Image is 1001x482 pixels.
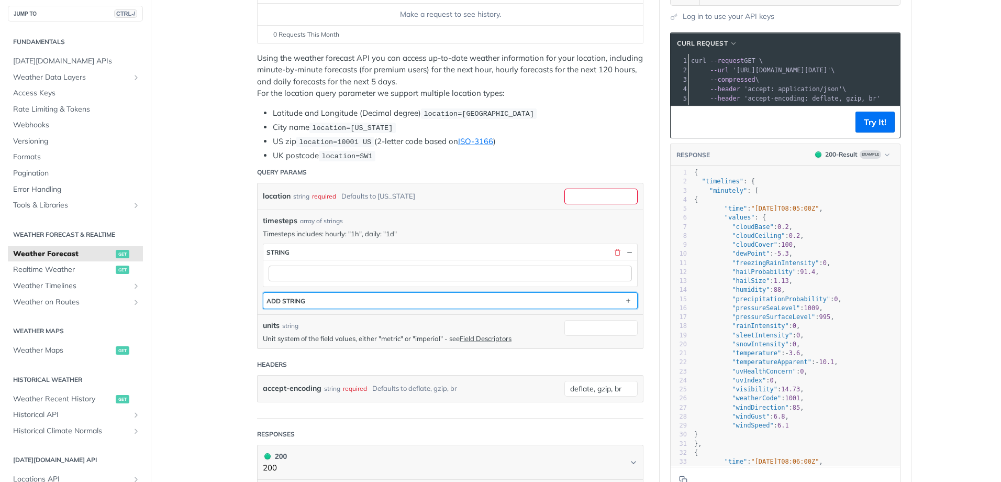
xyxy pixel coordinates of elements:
[694,322,800,330] span: : ,
[732,404,788,411] span: "windDirection"
[8,230,143,239] h2: Weather Forecast & realtime
[671,403,687,412] div: 27
[8,85,143,101] a: Access Keys
[777,422,789,429] span: 6.1
[694,341,800,348] span: : ,
[671,268,687,277] div: 12
[671,440,687,448] div: 31
[671,412,687,421] div: 28
[263,462,287,474] p: 200
[312,124,393,132] span: location=[US_STATE]
[671,65,688,75] div: 2
[671,187,687,195] div: 3
[13,88,140,98] span: Access Keys
[691,76,759,83] span: \
[8,246,143,262] a: Weather Forecastget
[694,223,793,231] span: : ,
[732,368,796,375] span: "uvHealthConcern"
[341,189,415,204] div: Defaults to [US_STATE]
[132,73,140,82] button: Show subpages for Weather Data Layers
[671,367,687,376] div: 23
[694,440,702,447] span: },
[263,229,638,238] p: Timesteps includes: hourly: "1h", daily: "1d"
[671,213,687,222] div: 6
[372,381,457,396] div: Defaults to deflate, gzip, br
[13,184,140,195] span: Error Handling
[789,349,800,357] span: 3.6
[132,201,140,210] button: Show subpages for Tools & Libraries
[789,232,800,239] span: 0.2
[8,407,143,423] a: Historical APIShow subpages for Historical API
[725,214,755,221] span: "values"
[8,375,143,385] h2: Historical Weather
[815,358,819,366] span: -
[744,95,880,102] span: 'accept-encoding: deflate, gzip, br'
[263,320,280,331] label: units
[751,205,819,212] span: "[DATE]T08:05:00Z"
[8,102,143,117] a: Rate Limiting & Tokens
[264,453,271,459] span: 200
[8,70,143,85] a: Weather Data LayersShow subpages for Weather Data Layers
[671,240,687,249] div: 9
[671,56,688,65] div: 1
[671,75,688,84] div: 3
[804,304,819,312] span: 1009
[785,395,800,402] span: 1001
[300,216,343,226] div: array of strings
[694,169,698,176] span: {
[774,286,781,293] span: 88
[671,249,687,258] div: 10
[825,150,858,159] div: 200 - Result
[8,149,143,165] a: Formats
[671,421,687,430] div: 29
[751,458,819,465] span: "[DATE]T08:06:00Z"
[810,149,895,160] button: 200200-ResultExample
[710,67,729,74] span: --url
[257,360,287,369] div: Headers
[671,286,687,294] div: 14
[324,381,340,396] div: string
[694,413,789,420] span: : ,
[263,334,559,343] p: Unit system of the field values, either "metric" or "imperial" - see
[732,223,773,231] span: "cloudBase"
[8,423,143,439] a: Historical Climate NormalsShow subpages for Historical Climate Normals
[694,277,793,284] span: : ,
[671,295,687,304] div: 15
[732,377,766,384] span: "uvIndex"
[694,205,823,212] span: : ,
[694,304,823,312] span: : ,
[613,247,622,257] button: Delete
[257,168,307,177] div: Query Params
[732,241,777,248] span: "cloudCover"
[732,358,811,366] span: "temperatureApparent"
[671,322,687,331] div: 18
[777,223,789,231] span: 0.2
[732,268,796,276] span: "hailProbability"
[694,368,808,375] span: : ,
[694,377,777,384] span: : ,
[732,313,815,321] span: "pressureSurfaceLevel"
[677,39,728,48] span: cURL Request
[694,286,785,293] span: : ,
[8,6,143,21] button: JUMP TOCTRL-/
[694,458,823,465] span: : ,
[671,223,687,232] div: 7
[625,247,634,257] button: Hide
[710,85,740,93] span: --header
[671,168,687,177] div: 1
[732,422,773,429] span: "windSpeed"
[781,241,793,248] span: 100
[691,85,846,93] span: \
[732,67,831,74] span: '[URL][DOMAIN_NAME][DATE]'
[732,259,819,267] span: "freezingRainIntensity"
[725,205,747,212] span: "time"
[785,349,788,357] span: -
[263,215,297,226] span: timesteps
[671,349,687,358] div: 21
[671,84,688,94] div: 4
[709,187,747,194] span: "minutely"
[694,178,755,185] span: : {
[13,104,140,115] span: Rate Limiting & Tokens
[800,268,815,276] span: 91.4
[671,385,687,394] div: 25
